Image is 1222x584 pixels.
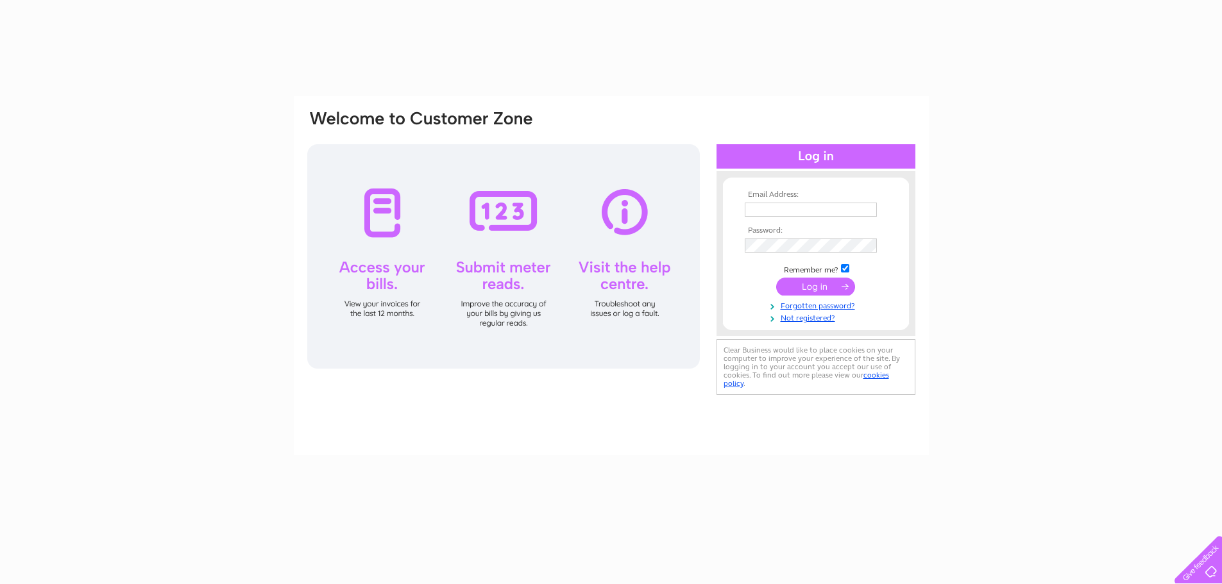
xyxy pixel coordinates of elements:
a: Forgotten password? [745,299,890,311]
div: Clear Business would like to place cookies on your computer to improve your experience of the sit... [717,339,915,395]
th: Password: [742,226,890,235]
a: cookies policy [724,371,889,388]
input: Submit [776,278,855,296]
td: Remember me? [742,262,890,275]
th: Email Address: [742,190,890,199]
a: Not registered? [745,311,890,323]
